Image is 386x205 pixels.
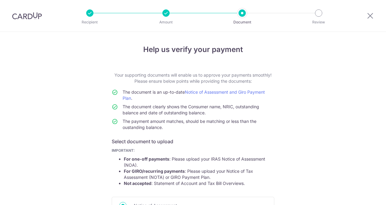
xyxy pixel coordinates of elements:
strong: For one-off payments [124,156,169,162]
li: : Please upload your IRAS Notice of Assessment (NOA). [124,156,274,168]
strong: For GIRO/recurring payments [124,169,185,174]
img: CardUp [12,12,42,19]
p: Your supporting documents will enable us to approve your payments smoothly! Please ensure below p... [112,72,274,84]
li: : Please upload your Notice of Tax Assessment (NOTA) or GIRO Payment Plan. [124,168,274,180]
h4: Help us verify your payment [112,44,274,55]
li: : Statement of Account and Tax Bill Overviews. [124,180,274,186]
h6: Select document to upload [112,138,274,145]
span: The document clearly shows the Consumer name, NRIC, outstanding balance and date of outstanding b... [123,104,259,115]
strong: Not accepted [124,181,151,186]
p: Amount [144,19,188,25]
p: Document [220,19,265,25]
a: Notice of Assessment and Giro Payment Plan [123,89,265,101]
p: Recipient [67,19,112,25]
b: IMPORTANT: [112,148,135,153]
span: The document is an up-to-date . [123,89,265,101]
p: Review [296,19,341,25]
span: The payment amount matches, should be matching or less than the oustanding balance. [123,119,256,130]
